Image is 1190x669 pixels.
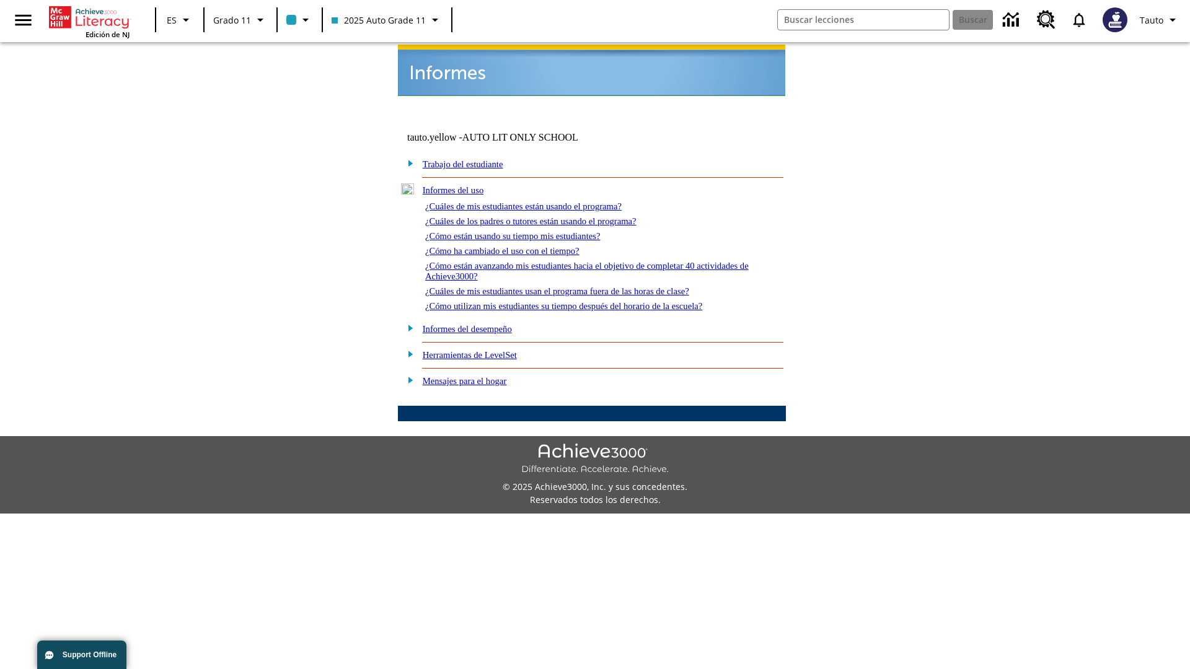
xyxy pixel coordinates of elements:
[49,4,130,39] div: Portada
[1140,14,1163,27] span: Tauto
[332,14,426,27] span: 2025 Auto Grade 11
[401,322,414,333] img: plus.gif
[1029,3,1063,37] a: Centro de recursos, Se abrirá en una pestaña nueva.
[86,30,130,39] span: Edición de NJ
[423,185,484,195] a: Informes del uso
[281,9,318,31] button: El color de la clase es azul claro. Cambiar el color de la clase.
[1135,9,1185,31] button: Perfil/Configuración
[5,2,42,38] button: Abrir el menú lateral
[327,9,447,31] button: Clase: 2025 Auto Grade 11, Selecciona una clase
[401,374,414,385] img: plus.gif
[423,159,503,169] a: Trabajo del estudiante
[208,9,273,31] button: Grado: Grado 11, Elige un grado
[213,14,251,27] span: Grado 11
[37,641,126,669] button: Support Offline
[423,350,517,360] a: Herramientas de LevelSet
[401,157,414,168] img: plus.gif
[425,231,601,241] a: ¿Cómo están usando su tiempo mis estudiantes?
[462,132,578,142] nobr: AUTO LIT ONLY SCHOOL
[425,301,702,311] a: ¿Cómo utilizan mis estudiantes su tiempo después del horario de la escuela?
[423,376,507,386] a: Mensajes para el hogar
[778,10,949,30] input: Buscar campo
[425,286,689,296] a: ¿Cuáles de mis estudiantes usan el programa fuera de las horas de clase?
[407,132,635,143] td: tauto.yellow -
[401,348,414,359] img: plus.gif
[425,216,637,226] a: ¿Cuáles de los padres o tutores están usando el programa?
[995,3,1029,37] a: Centro de información
[167,14,177,27] span: ES
[425,261,749,281] a: ¿Cómo están avanzando mis estudiantes hacia el objetivo de completar 40 actividades de Achieve3000?
[521,444,669,475] img: Achieve3000 Differentiate Accelerate Achieve
[160,9,200,31] button: Lenguaje: ES, Selecciona un idioma
[1063,4,1095,36] a: Notificaciones
[423,324,512,334] a: Informes del desempeño
[425,201,622,211] a: ¿Cuáles de mis estudiantes están usando el programa?
[63,650,117,659] span: Support Offline
[425,246,580,256] a: ¿Cómo ha cambiado el uso con el tiempo?
[398,45,785,96] img: header
[401,183,414,195] img: minus.gif
[1095,4,1135,36] button: Escoja un nuevo avatar
[1103,7,1127,32] img: Avatar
